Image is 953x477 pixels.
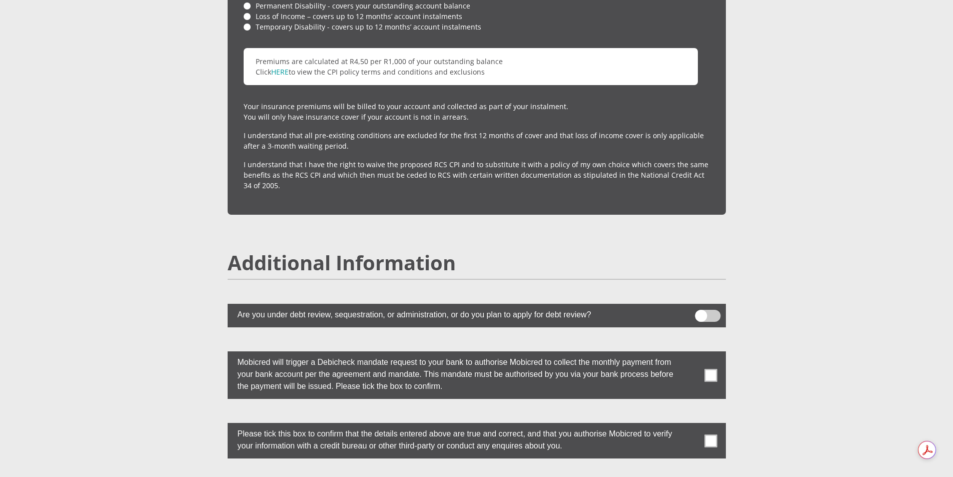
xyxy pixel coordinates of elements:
[228,351,676,395] label: Mobicred will trigger a Debicheck mandate request to your bank to authorise Mobicred to collect t...
[244,159,710,191] p: I understand that I have the right to waive the proposed RCS CPI and to substitute it with a poli...
[244,1,710,11] li: Permanent Disability - covers your outstanding account balance
[244,48,698,85] p: Premiums are calculated at R4,50 per R1,000 of your outstanding balance Click to view the CPI pol...
[228,304,676,323] label: Are you under debt review, sequestration, or administration, or do you plan to apply for debt rev...
[228,423,676,454] label: Please tick this box to confirm that the details entered above are true and correct, and that you...
[228,251,726,275] h2: Additional Information
[244,130,710,151] p: I understand that all pre-existing conditions are excluded for the first 12 months of cover and t...
[244,11,710,22] li: Loss of Income – covers up to 12 months’ account instalments
[271,67,289,77] a: HERE
[244,101,710,122] p: Your insurance premiums will be billed to your account and collected as part of your instalment. ...
[244,22,710,32] li: Temporary Disability - covers up to 12 months’ account instalments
